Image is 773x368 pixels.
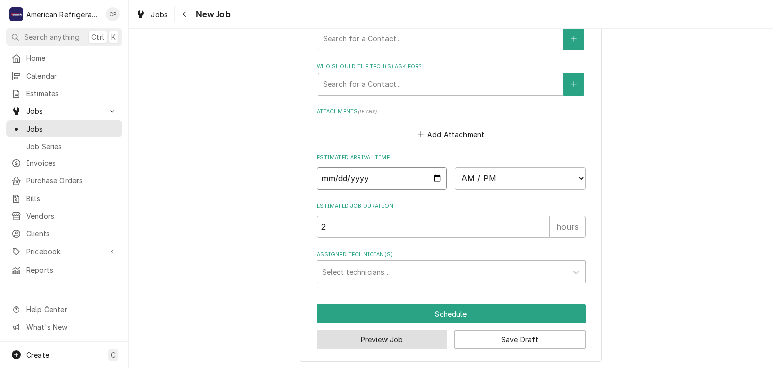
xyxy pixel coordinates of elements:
[6,103,122,119] a: Go to Jobs
[317,304,586,323] div: Button Group Row
[9,7,23,21] div: A
[177,6,193,22] button: Navigate back
[24,32,80,42] span: Search anything
[6,120,122,137] a: Jobs
[26,351,49,359] span: Create
[6,138,122,155] a: Job Series
[6,190,122,207] a: Bills
[26,322,116,332] span: What's New
[317,202,586,210] label: Estimated Job Duration
[317,202,586,238] div: Estimated Job Duration
[6,301,122,318] a: Go to Help Center
[26,175,117,186] span: Purchase Orders
[317,251,586,283] div: Assigned Technician(s)
[6,85,122,102] a: Estimates
[26,124,117,134] span: Jobs
[26,141,117,152] span: Job Series
[455,167,586,190] select: Time Select
[26,71,117,81] span: Calendar
[317,108,586,141] div: Attachments
[193,8,231,21] span: New Job
[26,193,117,204] span: Bills
[106,7,120,21] div: Cordel Pyle's Avatar
[563,73,584,96] button: Create New Contact
[6,243,122,260] a: Go to Pricebook
[6,319,122,335] a: Go to What's New
[317,304,586,323] button: Schedule
[26,246,102,257] span: Pricebook
[317,330,448,349] button: Preview Job
[6,28,122,46] button: Search anythingCtrlK
[550,216,586,238] div: hours
[6,68,122,84] a: Calendar
[6,172,122,189] a: Purchase Orders
[317,323,586,349] div: Button Group Row
[317,63,586,71] label: Who should the tech(s) ask for?
[317,63,586,95] div: Who should the tech(s) ask for?
[416,127,486,141] button: Add Attachment
[6,262,122,278] a: Reports
[6,225,122,242] a: Clients
[317,251,586,259] label: Assigned Technician(s)
[6,208,122,224] a: Vendors
[26,9,100,20] div: American Refrigeration LLC
[358,109,377,114] span: ( if any )
[26,53,117,64] span: Home
[317,304,586,349] div: Button Group
[563,27,584,50] button: Create New Contact
[91,32,104,42] span: Ctrl
[26,88,117,99] span: Estimates
[111,32,116,42] span: K
[454,330,586,349] button: Save Draft
[571,81,577,88] svg: Create New Contact
[26,211,117,221] span: Vendors
[317,108,586,116] label: Attachments
[317,17,586,50] div: Who called in this service?
[151,9,168,20] span: Jobs
[317,154,586,190] div: Estimated Arrival Time
[26,265,117,275] span: Reports
[132,6,172,23] a: Jobs
[317,154,586,162] label: Estimated Arrival Time
[26,106,102,116] span: Jobs
[26,158,117,168] span: Invoices
[6,155,122,171] a: Invoices
[9,7,23,21] div: American Refrigeration LLC's Avatar
[111,350,116,360] span: C
[26,228,117,239] span: Clients
[26,304,116,315] span: Help Center
[6,50,122,67] a: Home
[317,167,447,190] input: Date
[106,7,120,21] div: CP
[571,35,577,42] svg: Create New Contact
